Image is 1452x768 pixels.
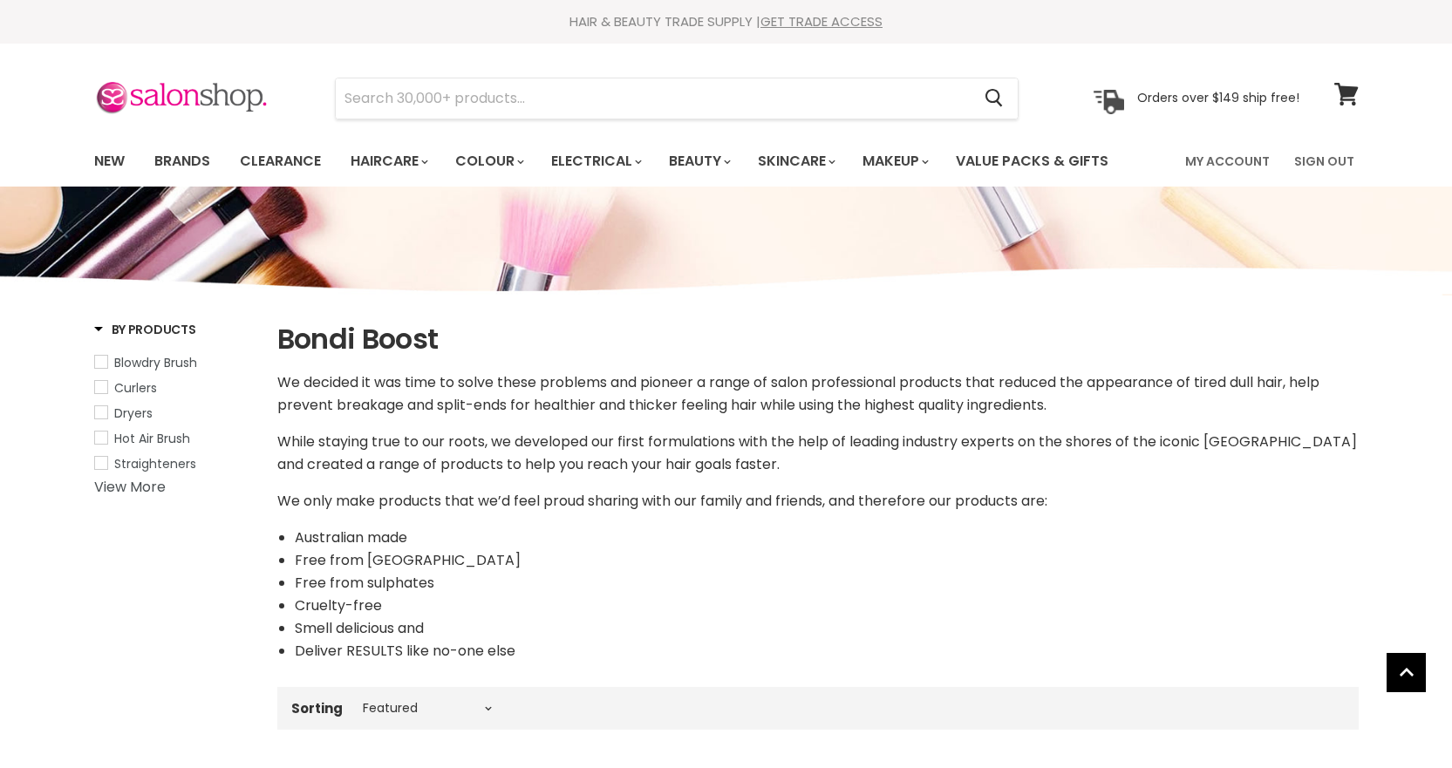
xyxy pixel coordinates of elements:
[1284,143,1365,180] a: Sign Out
[81,136,1149,187] ul: Main menu
[72,13,1380,31] div: HAIR & BEAUTY TRADE SUPPLY |
[94,321,196,338] h3: By Products
[745,143,846,180] a: Skincare
[94,454,256,473] a: Straighteners
[72,136,1380,187] nav: Main
[277,371,1359,417] p: We decided it was time to solve these problems and pioneer a range of salon professional products...
[943,143,1121,180] a: Value Packs & Gifts
[295,573,434,593] span: Free from sulphates
[114,455,196,472] span: Straighteners
[442,143,535,180] a: Colour
[971,78,1018,119] button: Search
[114,430,190,447] span: Hot Air Brush
[1137,90,1299,105] p: Orders over $149 ship free!
[94,429,256,448] a: Hot Air Brush
[295,527,407,547] span: Australian made
[656,143,741,180] a: Beauty
[114,404,153,422] span: Dryers
[295,641,515,661] span: Deliver RESULTS like no-one else
[295,618,424,638] span: Smell delicious and
[114,354,197,371] span: Blowdry Brush
[81,143,138,180] a: New
[94,378,256,398] a: Curlers
[1175,143,1280,180] a: My Account
[94,353,256,372] a: Blowdry Brush
[94,477,166,497] a: View More
[277,321,1359,357] h1: Bondi Boost
[849,143,939,180] a: Makeup
[295,550,521,570] span: Free from [GEOGRAPHIC_DATA]
[291,701,343,716] label: Sorting
[760,12,883,31] a: GET TRADE ACCESS
[141,143,223,180] a: Brands
[114,379,157,397] span: Curlers
[227,143,334,180] a: Clearance
[337,143,439,180] a: Haircare
[538,143,652,180] a: Electrical
[295,595,382,615] span: Cruelty-free
[277,432,1357,474] span: While staying true to our roots, we developed our first formulations with the help of leading ind...
[336,78,971,119] input: Search
[94,404,256,423] a: Dryers
[277,491,1047,511] span: We only make products that we’d feel proud sharing with our family and friends, and therefore our...
[335,78,1019,119] form: Product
